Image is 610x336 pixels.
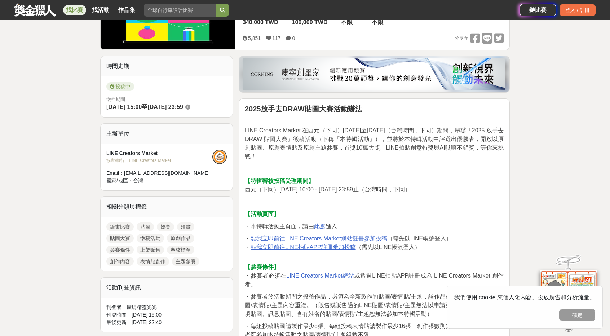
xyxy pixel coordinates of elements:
a: 審核標準 [167,246,194,254]
div: 最後更新： [DATE] 22:40 [106,319,227,326]
div: 刊登時間： [DATE] 15:00 [106,311,227,319]
strong: 【參賽條件】 [245,264,279,270]
a: 創作內容 [106,257,134,266]
strong: 【活動頁面】 [245,211,279,217]
div: 協辦/執行： LINE Creators Market [106,157,212,164]
a: 主題參賽 [172,257,199,266]
div: 主辦單位 [101,124,233,144]
div: Email： [EMAIL_ADDRESS][DOMAIN_NAME] [106,169,212,177]
strong: 【特輯審核投稿受理期間】 [245,178,314,184]
span: 分享至 [455,33,469,44]
span: 不限 [372,19,383,25]
a: 原創作品 [167,234,194,243]
div: 時間走期 [101,56,233,76]
div: LINE Creators Market [106,150,212,157]
a: 作品集 [115,5,138,15]
a: 點我立即前往LINE Creators Market網站註冊參加投稿 [251,236,387,242]
span: 或透過LINE拍貼APP註冊成為 LINE Creators Market 創作者。 [245,273,504,287]
span: ・參賽者於活動期間之投稿作品，必須為全新製作的貼圖/表情貼/主題，該作品必須未與過往發表之貼圖/表情貼/主題內容重複。（販售或販售過的LINE貼圖/表情貼/主題無法以申請更新的方式參加，隨你填貼... [245,293,504,317]
span: ・本特輯活動主頁面，請由 [245,223,314,229]
a: 找比賽 [63,5,86,15]
span: 投稿中 [106,82,134,91]
a: 找活動 [89,5,112,15]
span: 西元（下同）[DATE] 10:00 - [DATE] 23:59止（台灣時間，下同） [245,186,411,193]
span: 進入 [326,223,337,229]
a: 貼圖 [137,222,154,231]
a: 繪畫比賽 [106,222,134,231]
span: 我們使用 cookie 來個人化內容、投放廣告和分析流量。 [454,294,595,300]
span: ・ [245,235,251,242]
a: 上架販售 [137,246,164,254]
span: 至 [142,104,147,110]
span: ・ [245,244,251,250]
span: （需先以LINE帳號登入） [356,244,421,250]
div: 登入 / 註冊 [560,4,596,16]
span: 117 [272,35,280,41]
u: 點我立即前往LINE Creators Market網站註冊參加投稿 [251,235,387,242]
strong: 2025放手去DRAW貼圖大賽活動辦法 [245,105,362,113]
a: 參賽條件 [106,246,134,254]
a: 競賽 [157,222,174,231]
img: be6ed63e-7b41-4cb8-917a-a53bd949b1b4.png [243,58,505,90]
span: 340,000 TWD [243,19,278,25]
span: ・參賽者必須在 [245,273,286,279]
div: 活動刊登資訊 [101,278,233,298]
span: [DATE] 23:59 [147,104,183,110]
div: 相關分類與標籤 [101,197,233,217]
input: 全球自行車設計比賽 [144,4,216,17]
img: d2146d9a-e6f6-4337-9592-8cefde37ba6b.png [540,270,597,318]
span: 5,851 [248,35,261,41]
span: 徵件期間 [106,97,125,102]
span: 台灣 [133,178,143,184]
span: 不限 [341,19,353,25]
a: 此處 [314,224,326,229]
a: 辦比賽 [520,4,556,16]
a: 貼圖大賽 [106,234,134,243]
button: 確定 [559,309,595,321]
a: 點我立即前往LINE拍貼APP註冊參加投稿 [251,244,356,250]
a: LINE Creators Market網站 [286,273,354,279]
span: （需先以LINE帳號登入） [387,235,452,242]
span: 國家/地區： [106,178,133,184]
span: [DATE] 15:00 [106,104,142,110]
div: 刊登者： 廣場精靈光光 [106,304,227,311]
span: 100,000 TWD [292,19,328,25]
a: 繪畫 [177,222,194,231]
a: 徵稿活動 [137,234,164,243]
a: 表情貼創作 [137,257,169,266]
span: LINE Creators Market 在西元（下同）[DATE]至[DATE]（台灣時間，下同）期間，舉辦「2025 放手去DRAW 貼圖大賽」徵稿活動（下稱「本特輯活動」），並將於本特輯活... [245,127,504,159]
span: 0 [292,35,295,41]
